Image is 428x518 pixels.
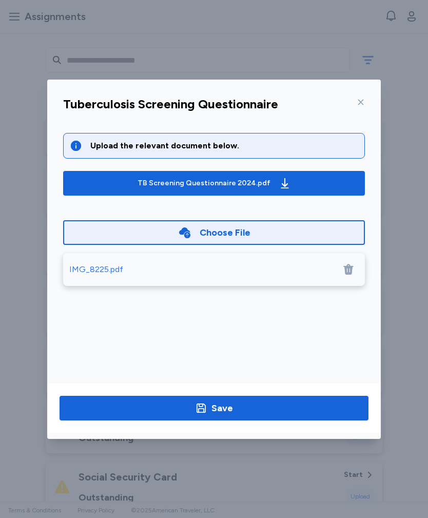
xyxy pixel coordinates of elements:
[200,225,250,240] div: Choose File
[63,171,365,196] button: TB Screening Questionnaire 2024.pdf
[60,396,368,420] button: Save
[63,96,278,112] div: Tuberculosis Screening Questionnaire
[138,178,270,188] div: TB Screening Questionnaire 2024.pdf
[90,140,358,152] div: Upload the relevant document below.
[211,401,233,415] div: Save
[69,263,123,276] div: IMG_8225.pdf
